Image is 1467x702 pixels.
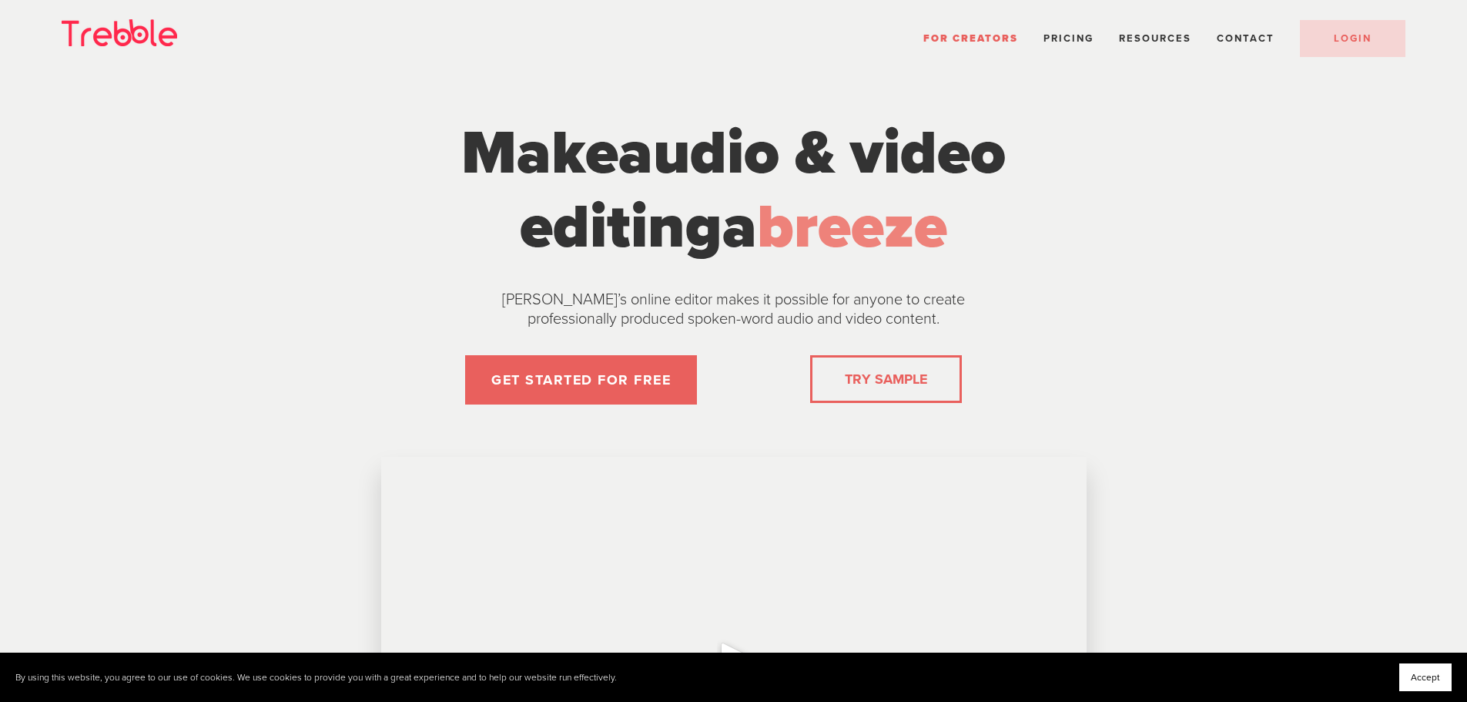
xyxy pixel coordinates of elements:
span: LOGIN [1334,32,1372,45]
p: By using this website, you agree to our use of cookies. We use cookies to provide you with a grea... [15,672,617,684]
a: TRY SAMPLE [839,364,933,395]
span: editing [520,190,722,264]
a: Contact [1217,32,1274,45]
button: Accept [1399,663,1452,691]
span: Resources [1119,32,1191,45]
a: LOGIN [1300,20,1405,57]
span: audio & video [618,116,1006,190]
span: breeze [757,190,947,264]
p: [PERSON_NAME]’s online editor makes it possible for anyone to create professionally produced spok... [464,291,1003,329]
div: Play [715,637,752,673]
h1: Make a [445,116,1023,264]
a: For Creators [923,32,1018,45]
a: GET STARTED FOR FREE [465,355,697,405]
span: Accept [1411,672,1440,683]
a: Pricing [1043,32,1094,45]
img: Trebble [62,19,177,46]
